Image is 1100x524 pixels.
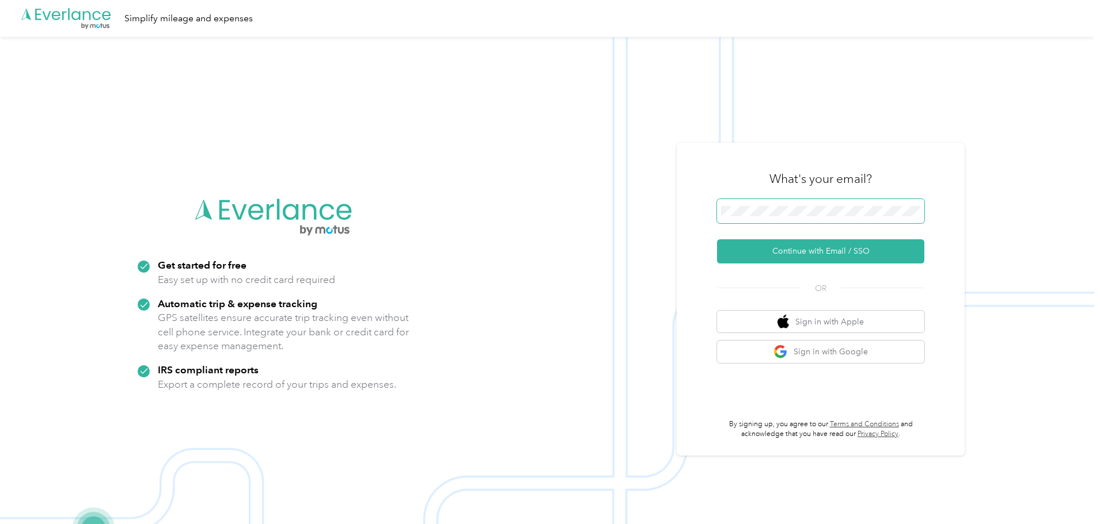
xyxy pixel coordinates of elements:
[717,239,924,263] button: Continue with Email / SSO
[830,420,899,429] a: Terms and Conditions
[124,12,253,26] div: Simplify mileage and expenses
[717,341,924,363] button: google logoSign in with Google
[158,273,335,287] p: Easy set up with no credit card required
[158,377,396,392] p: Export a complete record of your trips and expenses.
[158,364,259,376] strong: IRS compliant reports
[777,315,789,329] img: apple logo
[801,282,841,294] span: OR
[158,259,246,271] strong: Get started for free
[717,311,924,333] button: apple logoSign in with Apple
[158,311,409,353] p: GPS satellites ensure accurate trip tracking even without cell phone service. Integrate your bank...
[773,345,788,359] img: google logo
[717,419,924,439] p: By signing up, you agree to our and acknowledge that you have read our .
[858,430,898,438] a: Privacy Policy
[158,297,317,309] strong: Automatic trip & expense tracking
[769,171,872,187] h3: What's your email?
